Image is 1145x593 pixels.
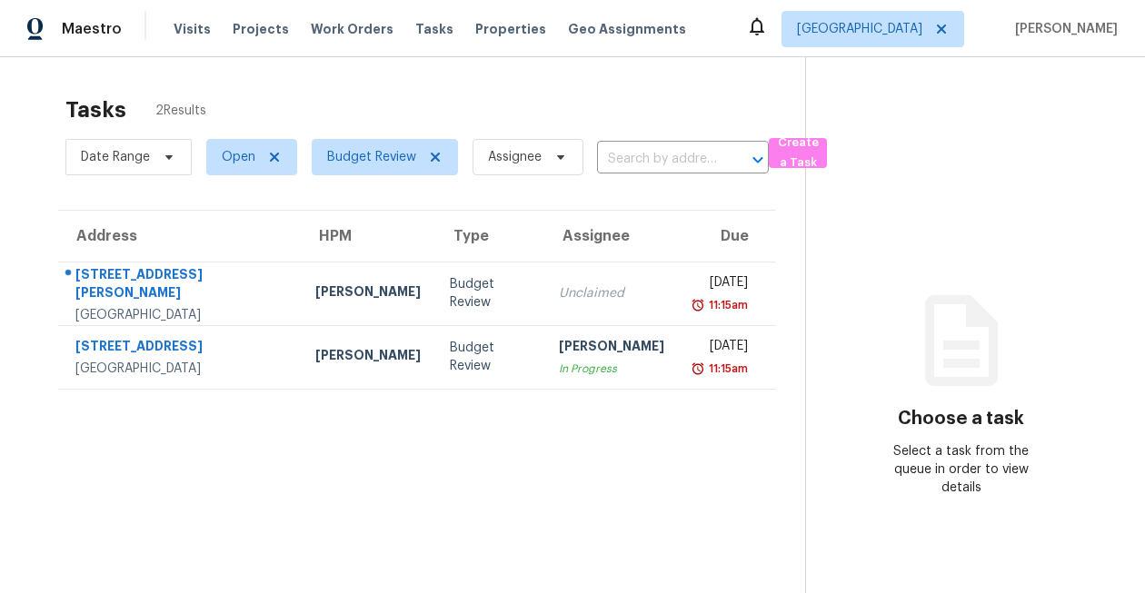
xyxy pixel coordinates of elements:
[450,339,530,375] div: Budget Review
[559,284,664,302] div: Unclaimed
[544,211,679,262] th: Assignee
[315,282,421,305] div: [PERSON_NAME]
[65,101,126,119] h2: Tasks
[797,20,922,38] span: [GEOGRAPHIC_DATA]
[898,410,1024,428] h3: Choose a task
[691,360,705,378] img: Overdue Alarm Icon
[75,306,286,324] div: [GEOGRAPHIC_DATA]
[597,145,718,173] input: Search by address
[769,138,827,168] button: Create a Task
[883,442,1038,497] div: Select a task from the queue in order to view details
[691,296,705,314] img: Overdue Alarm Icon
[233,20,289,38] span: Projects
[693,273,748,296] div: [DATE]
[155,102,206,120] span: 2 Results
[81,148,150,166] span: Date Range
[75,265,286,306] div: [STREET_ADDRESS][PERSON_NAME]
[415,23,453,35] span: Tasks
[62,20,122,38] span: Maestro
[301,211,435,262] th: HPM
[450,275,530,311] div: Budget Review
[705,360,748,378] div: 11:15am
[693,337,748,360] div: [DATE]
[327,148,416,166] span: Budget Review
[75,360,286,378] div: [GEOGRAPHIC_DATA]
[488,148,542,166] span: Assignee
[559,337,664,360] div: [PERSON_NAME]
[679,211,776,262] th: Due
[58,211,301,262] th: Address
[222,148,255,166] span: Open
[559,360,664,378] div: In Progress
[315,346,421,369] div: [PERSON_NAME]
[174,20,211,38] span: Visits
[778,133,818,174] span: Create a Task
[75,337,286,360] div: [STREET_ADDRESS]
[311,20,393,38] span: Work Orders
[435,211,544,262] th: Type
[568,20,686,38] span: Geo Assignments
[745,147,771,173] button: Open
[705,296,748,314] div: 11:15am
[1008,20,1118,38] span: [PERSON_NAME]
[475,20,546,38] span: Properties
